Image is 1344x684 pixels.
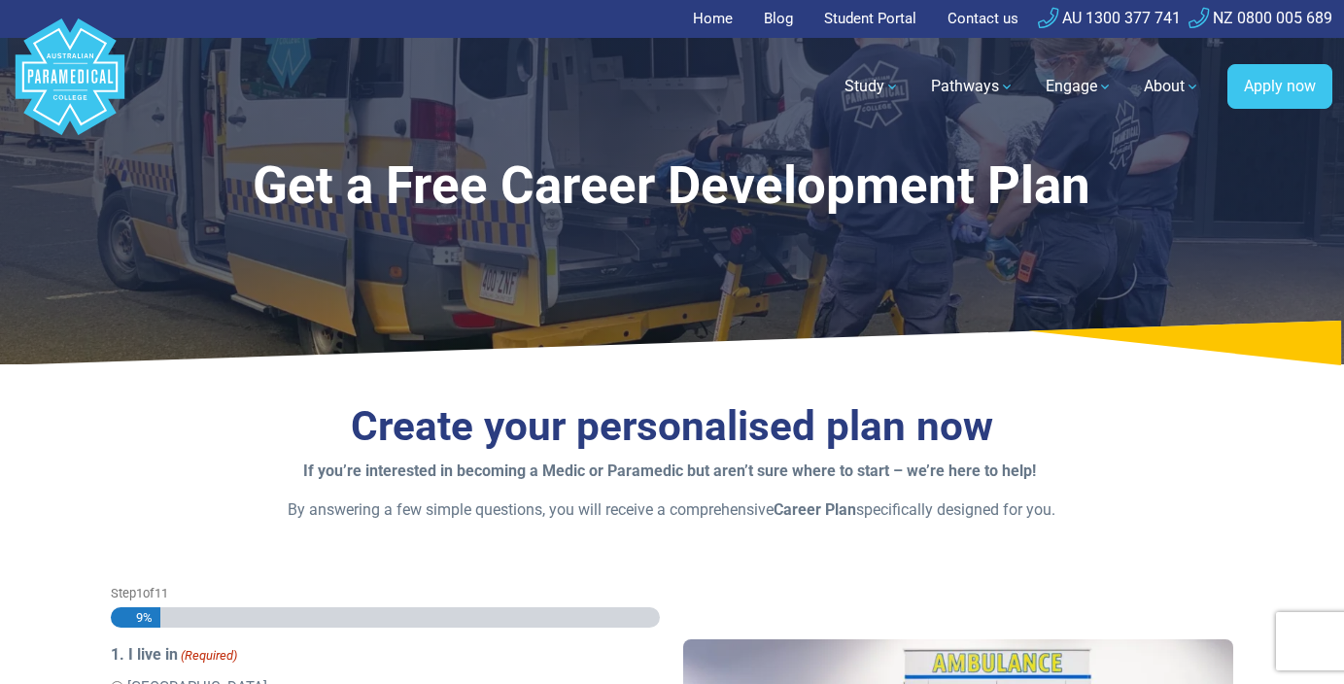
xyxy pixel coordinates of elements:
[774,500,856,519] strong: Career Plan
[12,38,128,136] a: Australian Paramedical College
[111,155,1233,217] h1: Get a Free Career Development Plan
[303,462,1036,480] strong: If you’re interested in becoming a Medic or Paramedic but aren’t sure where to start – we’re here...
[833,59,912,114] a: Study
[111,402,1233,452] h3: Create your personalised plan now
[155,586,168,600] span: 11
[180,646,238,666] span: (Required)
[127,607,153,628] span: 9%
[111,643,661,667] legend: 1. I live in
[1189,9,1332,27] a: NZ 0800 005 689
[1034,59,1124,114] a: Engage
[1038,9,1181,27] a: AU 1300 377 741
[111,584,661,602] p: Step of
[111,498,1233,522] p: By answering a few simple questions, you will receive a comprehensive specifically designed for you.
[1132,59,1212,114] a: About
[919,59,1026,114] a: Pathways
[1227,64,1332,109] a: Apply now
[136,586,143,600] span: 1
